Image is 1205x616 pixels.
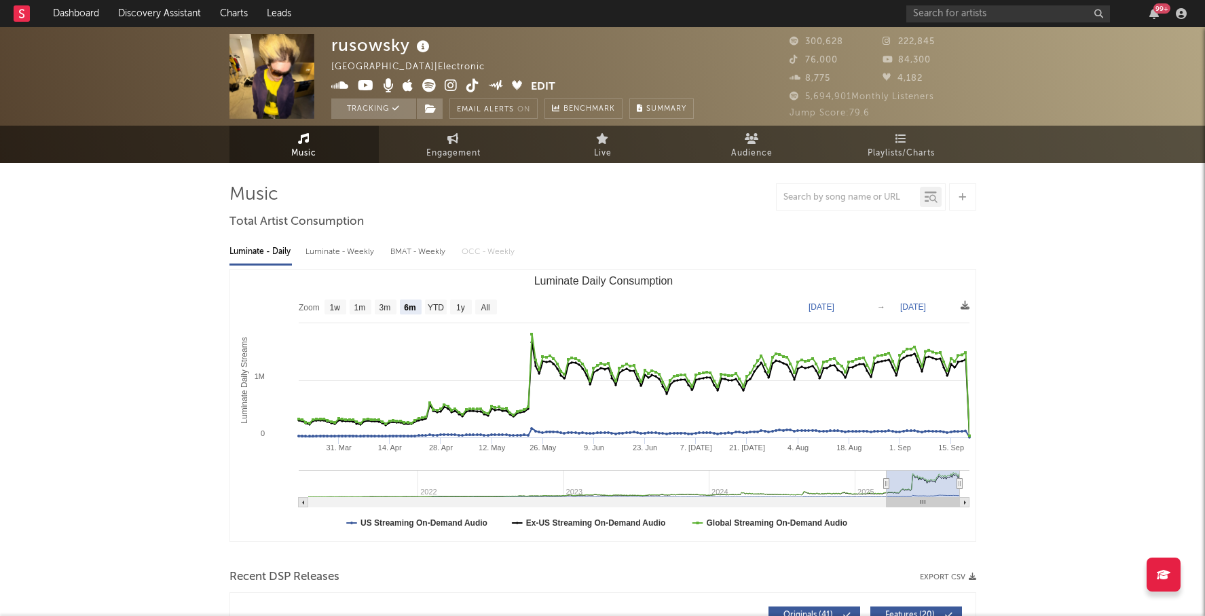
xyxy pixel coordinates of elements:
div: 99 + [1153,3,1170,14]
text: 31. Mar [326,443,352,452]
div: BMAT - Weekly [390,240,448,264]
text: 1. Sep [889,443,911,452]
span: Audience [731,145,773,162]
text: Luminate Daily Streams [239,337,248,423]
text: 6m [404,303,415,312]
a: Benchmark [544,98,623,119]
text: 14. Apr [377,443,401,452]
a: Audience [678,126,827,163]
span: 4,182 [883,74,923,83]
span: Recent DSP Releases [229,569,339,585]
input: Search for artists [906,5,1110,22]
button: Email AlertsOn [449,98,538,119]
text: All [481,303,489,312]
a: Live [528,126,678,163]
text: 12. May [479,443,506,452]
text: 28. Apr [428,443,452,452]
a: Music [229,126,379,163]
text: 1y [456,303,465,312]
text: [DATE] [900,302,926,312]
text: Ex-US Streaming On-Demand Audio [525,518,665,528]
span: Jump Score: 79.6 [790,109,870,117]
text: 23. Jun [633,443,657,452]
text: 15. Sep [938,443,964,452]
text: → [877,302,885,312]
button: Export CSV [920,573,976,581]
span: 76,000 [790,56,838,65]
text: 9. Jun [583,443,604,452]
a: Playlists/Charts [827,126,976,163]
span: Music [291,145,316,162]
span: Playlists/Charts [868,145,935,162]
text: YTD [427,303,443,312]
svg: Luminate Daily Consumption [230,270,976,541]
span: 84,300 [883,56,931,65]
text: 1m [354,303,365,312]
text: Zoom [299,303,320,312]
div: [GEOGRAPHIC_DATA] | Electronic [331,59,500,75]
text: 0 [260,429,264,437]
span: Summary [646,105,686,113]
button: Edit [531,79,555,96]
span: Benchmark [563,101,615,117]
text: Global Streaming On-Demand Audio [706,518,847,528]
span: 222,845 [883,37,935,46]
button: 99+ [1149,8,1159,19]
a: Engagement [379,126,528,163]
text: Luminate Daily Consumption [534,275,673,287]
text: 21. [DATE] [728,443,764,452]
text: [DATE] [809,302,834,312]
text: 4. Aug [787,443,809,452]
span: 8,775 [790,74,830,83]
button: Tracking [331,98,416,119]
div: Luminate - Weekly [305,240,377,264]
text: 26. May [530,443,557,452]
text: US Streaming On-Demand Audio [360,518,487,528]
div: rusowsky [331,34,433,56]
div: Luminate - Daily [229,240,292,264]
span: 300,628 [790,37,843,46]
span: Engagement [426,145,481,162]
text: 3m [379,303,390,312]
span: 5,694,901 Monthly Listeners [790,92,934,101]
text: 7. [DATE] [680,443,711,452]
text: 1w [329,303,340,312]
button: Summary [629,98,694,119]
span: Total Artist Consumption [229,214,364,230]
em: On [517,106,530,113]
input: Search by song name or URL [777,192,920,203]
text: 18. Aug [836,443,861,452]
span: Live [594,145,612,162]
text: 1M [254,372,264,380]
